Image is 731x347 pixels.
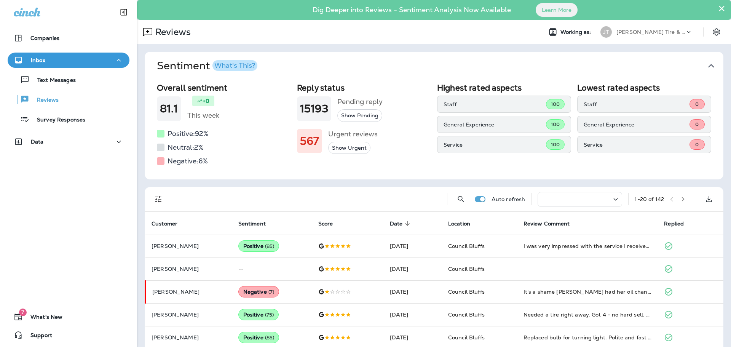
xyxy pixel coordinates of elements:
[448,334,485,341] span: Council Bluffs
[8,134,129,149] button: Data
[232,257,312,280] td: --
[30,35,59,41] p: Companies
[577,83,711,93] h2: Lowest rated aspects
[265,334,275,341] span: ( 85 )
[212,60,257,71] button: What's This?
[664,220,694,227] span: Replied
[238,220,276,227] span: Sentiment
[337,109,382,122] button: Show Pending
[290,9,533,11] p: Dig Deeper into Reviews - Sentiment Analysis Now Available
[390,221,403,227] span: Date
[238,240,279,252] div: Positive
[448,311,485,318] span: Council Bluffs
[151,192,166,207] button: Filters
[695,121,699,128] span: 0
[584,142,690,148] p: Service
[300,102,328,115] h1: 15193
[718,2,725,14] button: Close
[524,220,580,227] span: Review Comment
[448,288,485,295] span: Council Bluffs
[152,334,226,341] p: [PERSON_NAME]
[536,3,578,17] button: Learn More
[384,235,442,257] td: [DATE]
[318,221,333,227] span: Score
[29,117,85,124] p: Survey Responses
[524,242,652,250] div: I was very impressed with the service I received. I will be back next time I have any repair work...
[238,332,279,343] div: Positive
[238,221,266,227] span: Sentiment
[437,83,571,93] h2: Highest rated aspects
[23,314,62,323] span: What's New
[151,52,729,80] button: SentimentWhat's This?
[448,221,470,227] span: Location
[635,196,664,202] div: 1 - 20 of 142
[328,128,378,140] h5: Urgent reviews
[444,122,546,128] p: General Experience
[168,128,209,140] h5: Positive: 92 %
[390,220,413,227] span: Date
[31,57,45,63] p: Inbox
[187,109,219,122] h5: This week
[152,220,187,227] span: Customer
[145,80,723,179] div: SentimentWhat's This?
[524,334,652,341] div: Replaced bulb for turning light. Polite and fast service.
[152,312,226,318] p: [PERSON_NAME]
[444,101,546,107] p: Staff
[152,289,226,295] p: [PERSON_NAME]
[551,141,560,148] span: 100
[113,5,134,20] button: Collapse Sidebar
[524,221,570,227] span: Review Comment
[448,265,485,272] span: Council Bluffs
[524,288,652,296] div: It's a shame Jen had her oil changed n were suppose to rotate tires that she had boughten from Je...
[152,221,177,227] span: Customer
[152,26,191,38] p: Reviews
[444,142,546,148] p: Service
[152,266,226,272] p: [PERSON_NAME]
[8,30,129,46] button: Companies
[157,59,257,72] h1: Sentiment
[695,101,699,107] span: 0
[664,221,684,227] span: Replied
[238,309,279,320] div: Positive
[337,96,383,108] h5: Pending reply
[600,26,612,38] div: JT
[695,141,699,148] span: 0
[551,121,560,128] span: 100
[8,72,129,88] button: Text Messages
[203,97,209,105] p: +0
[157,83,291,93] h2: Overall sentiment
[8,91,129,107] button: Reviews
[8,309,129,325] button: 7What's New
[328,142,370,154] button: Show Urgent
[584,122,690,128] p: General Experience
[584,101,690,107] p: Staff
[384,303,442,326] td: [DATE]
[616,29,685,35] p: [PERSON_NAME] Tire & Auto
[8,111,129,127] button: Survey Responses
[265,243,275,249] span: ( 85 )
[448,220,480,227] span: Location
[30,77,76,84] p: Text Messages
[238,286,279,297] div: Negative
[8,53,129,68] button: Inbox
[297,83,431,93] h2: Reply status
[453,192,469,207] button: Search Reviews
[318,220,343,227] span: Score
[8,328,129,343] button: Support
[701,192,717,207] button: Export as CSV
[268,289,274,295] span: ( 7 )
[710,25,723,39] button: Settings
[384,280,442,303] td: [DATE]
[551,101,560,107] span: 100
[152,243,226,249] p: [PERSON_NAME]
[168,141,204,154] h5: Neutral: 2 %
[492,196,525,202] p: Auto refresh
[23,332,52,341] span: Support
[29,97,59,104] p: Reviews
[160,102,178,115] h1: 81.1
[19,309,27,316] span: 7
[31,139,44,145] p: Data
[524,311,652,318] div: Needed a tire right away. Got 4 - no hard sell. Hot tires and an oil change, also needed.
[560,29,593,35] span: Working as:
[384,257,442,280] td: [DATE]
